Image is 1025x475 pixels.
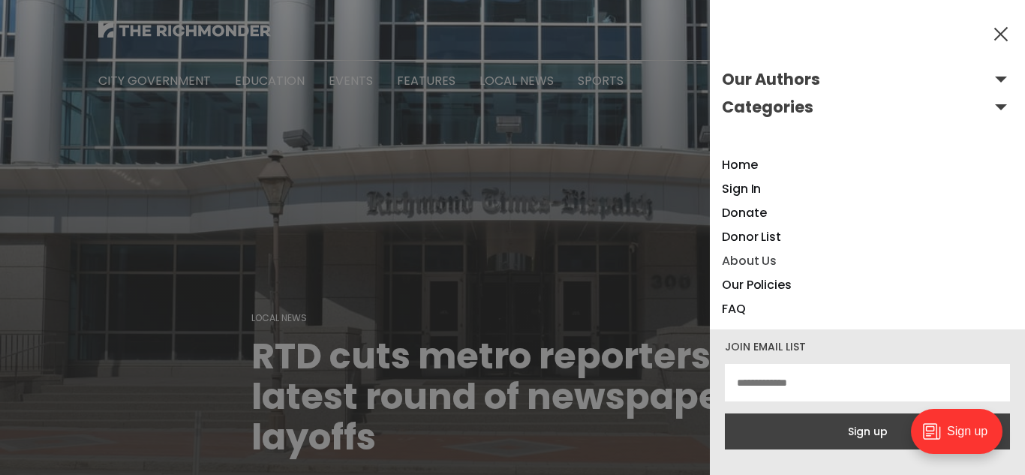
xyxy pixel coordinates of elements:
button: Open submenu Our Authors [722,68,1013,92]
a: Sign In [722,180,761,197]
button: Open submenu Categories [722,95,1013,119]
a: Donate [722,204,767,221]
a: Our Policies [722,276,792,293]
div: Join email list [725,341,1010,352]
a: FAQ [722,300,746,317]
iframe: portal-trigger [898,401,1025,475]
a: Manage your account [722,324,855,341]
button: Sign up [725,413,1010,449]
a: Donor List [722,228,781,245]
a: About Us [722,252,777,269]
a: Home [722,156,758,173]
